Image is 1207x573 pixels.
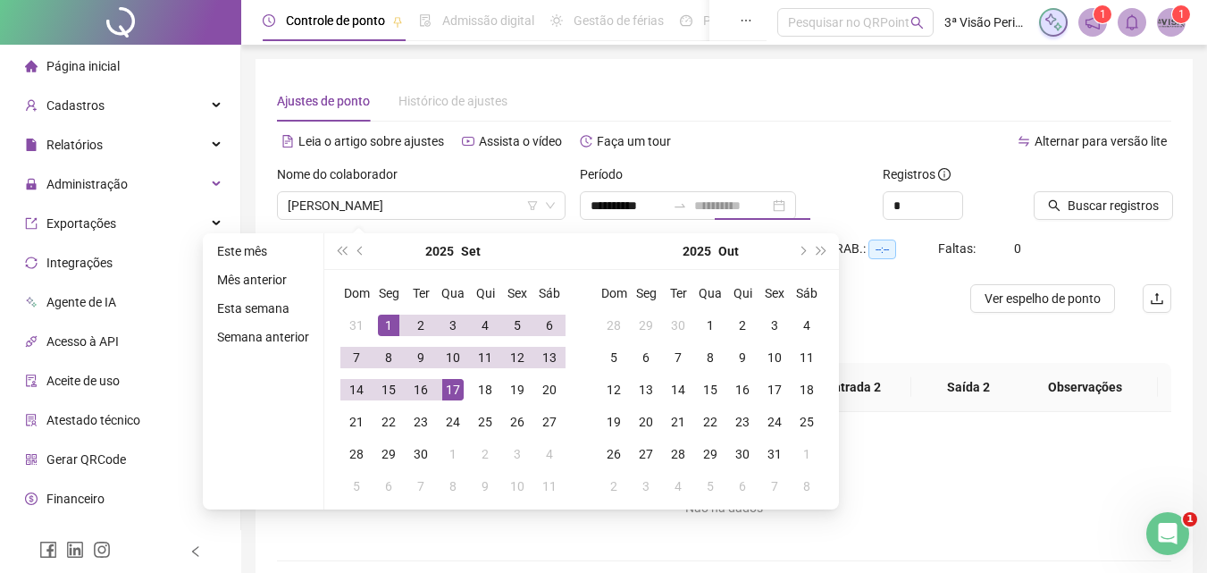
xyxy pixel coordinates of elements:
div: 2 [732,315,753,336]
span: 1 [1178,8,1185,21]
td: 2025-09-19 [501,374,533,406]
td: 2025-09-15 [373,374,405,406]
div: 23 [732,411,753,433]
label: Nome do colaborador [277,164,409,184]
th: Seg [630,277,662,309]
td: 2025-10-06 [373,470,405,502]
span: search [1048,199,1060,212]
button: year panel [683,233,711,269]
td: 2025-09-06 [533,309,566,341]
td: 2025-10-17 [759,374,791,406]
span: linkedin [66,541,84,559]
td: 2025-11-04 [662,470,694,502]
td: 2025-10-03 [501,438,533,470]
div: 17 [442,379,464,400]
div: 29 [700,443,721,465]
span: Controle de ponto [286,13,385,28]
div: 8 [442,476,464,497]
div: 9 [474,476,496,497]
span: file-text [281,135,294,147]
div: 17 [764,379,785,400]
span: Cadastros [46,98,105,113]
span: instagram [93,541,111,559]
td: 2025-09-16 [405,374,437,406]
div: 12 [603,379,624,400]
div: 25 [474,411,496,433]
td: 2025-09-09 [405,341,437,374]
div: 2 [474,443,496,465]
td: 2025-11-01 [791,438,823,470]
span: Ajustes de ponto [277,94,370,108]
td: 2025-09-30 [405,438,437,470]
div: 16 [410,379,432,400]
li: Esta semana [210,298,316,319]
div: 29 [378,443,399,465]
span: Observações [1027,377,1144,397]
td: 2025-09-12 [501,341,533,374]
button: year panel [425,233,454,269]
span: sun [550,14,563,27]
td: 2025-09-30 [662,309,694,341]
td: 2025-09-18 [469,374,501,406]
div: 24 [764,411,785,433]
button: month panel [718,233,739,269]
th: Qua [694,277,726,309]
td: 2025-11-08 [791,470,823,502]
span: Agente de IA [46,295,116,309]
div: 5 [346,476,367,497]
td: 2025-10-09 [726,341,759,374]
div: 6 [378,476,399,497]
span: filter [527,200,538,211]
th: Saída 2 [911,363,1026,412]
th: Observações [1012,363,1158,412]
th: Dom [598,277,630,309]
div: 20 [635,411,657,433]
span: Relatórios [46,138,103,152]
div: 26 [603,443,624,465]
td: 2025-09-25 [469,406,501,438]
td: 2025-09-27 [533,406,566,438]
div: 7 [764,476,785,497]
button: super-prev-year [331,233,351,269]
div: 7 [667,347,689,368]
span: search [910,16,924,29]
td: 2025-10-03 [759,309,791,341]
td: 2025-10-22 [694,406,726,438]
button: super-next-year [812,233,832,269]
div: 19 [603,411,624,433]
td: 2025-08-31 [340,309,373,341]
div: H. TRAB.: [813,239,938,259]
span: bell [1124,14,1140,30]
div: 1 [700,315,721,336]
div: 28 [346,443,367,465]
button: next-year [792,233,811,269]
img: 35064 [1158,9,1185,36]
span: history [580,135,592,147]
td: 2025-09-11 [469,341,501,374]
div: 27 [539,411,560,433]
td: 2025-11-05 [694,470,726,502]
td: 2025-09-21 [340,406,373,438]
td: 2025-10-20 [630,406,662,438]
div: 1 [796,443,817,465]
span: Financeiro [46,492,105,506]
span: qrcode [25,453,38,466]
td: 2025-10-01 [694,309,726,341]
td: 2025-10-13 [630,374,662,406]
div: 9 [410,347,432,368]
td: 2025-09-28 [340,438,373,470]
span: Assista o vídeo [479,134,562,148]
th: Qui [726,277,759,309]
span: sync [25,257,38,269]
li: Mês anterior [210,269,316,291]
button: Ver espelho de ponto [970,284,1115,313]
span: lock [25,178,38,190]
div: 7 [346,347,367,368]
div: 5 [603,347,624,368]
td: 2025-09-20 [533,374,566,406]
button: month panel [461,233,481,269]
td: 2025-10-01 [437,438,469,470]
div: 8 [796,476,817,497]
td: 2025-10-21 [662,406,694,438]
span: 0 [1014,241,1021,256]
